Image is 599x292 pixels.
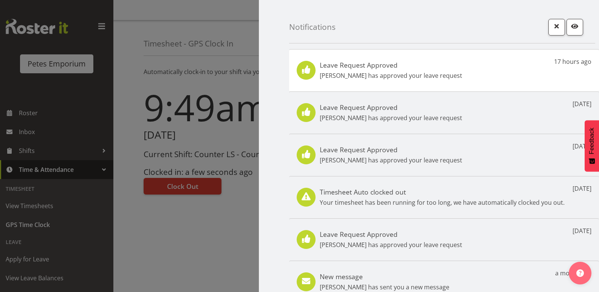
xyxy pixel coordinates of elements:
p: Your timesheet has been running for too long, we have automatically clocked you out. [320,198,565,207]
button: Close [548,19,565,36]
button: Feedback - Show survey [585,120,599,171]
img: help-xxl-2.png [576,269,584,277]
p: [DATE] [573,142,591,151]
p: [PERSON_NAME] has approved your leave request [320,113,462,122]
h5: New message [320,272,449,281]
p: a month ago [555,269,591,278]
h5: Leave Request Approved [320,103,462,111]
h5: Timesheet Auto clocked out [320,188,565,196]
p: 17 hours ago [554,57,591,66]
h5: Leave Request Approved [320,145,462,154]
p: [PERSON_NAME] has sent you a new message [320,283,449,292]
p: [PERSON_NAME] has approved your leave request [320,156,462,165]
h5: Leave Request Approved [320,230,462,238]
h4: Notifications [289,23,336,31]
p: [DATE] [573,226,591,235]
span: Feedback [588,128,595,154]
button: Mark as read [566,19,583,36]
p: [DATE] [573,184,591,193]
h5: Leave Request Approved [320,61,462,69]
p: [PERSON_NAME] has approved your leave request [320,71,462,80]
p: [DATE] [573,99,591,108]
p: [PERSON_NAME] has approved your leave request [320,240,462,249]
